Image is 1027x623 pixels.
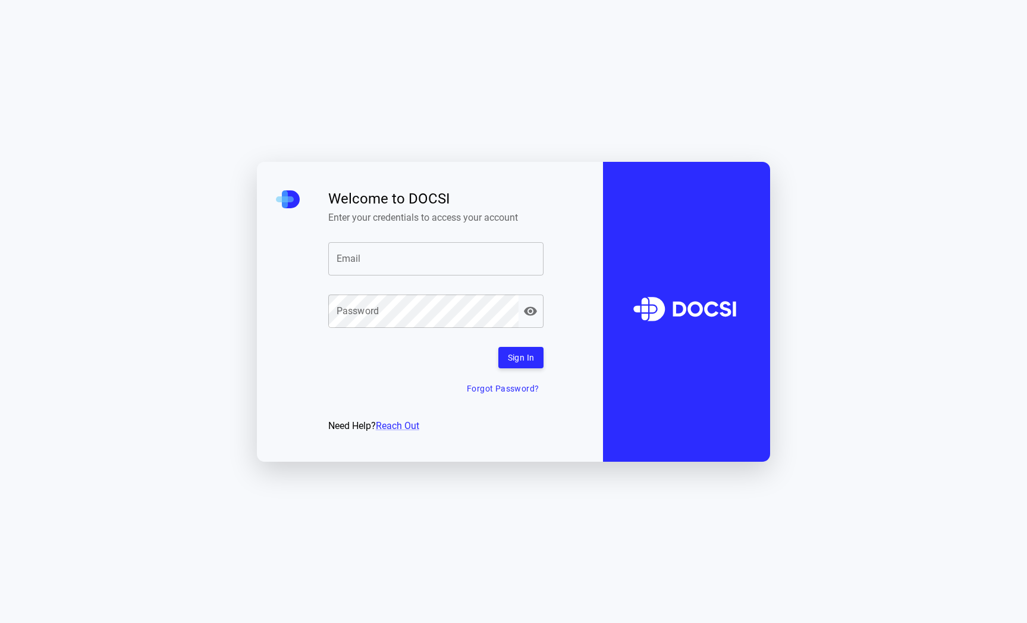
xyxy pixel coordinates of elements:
span: Welcome to DOCSI [328,190,544,207]
button: Forgot Password? [462,378,544,400]
div: Need Help? [328,419,544,433]
button: Sign In [498,347,544,369]
a: Reach Out [376,420,419,431]
img: DOCSI Mini Logo [276,190,300,208]
img: DOCSI Logo [624,271,749,352]
span: Enter your credentials to access your account [328,212,544,223]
